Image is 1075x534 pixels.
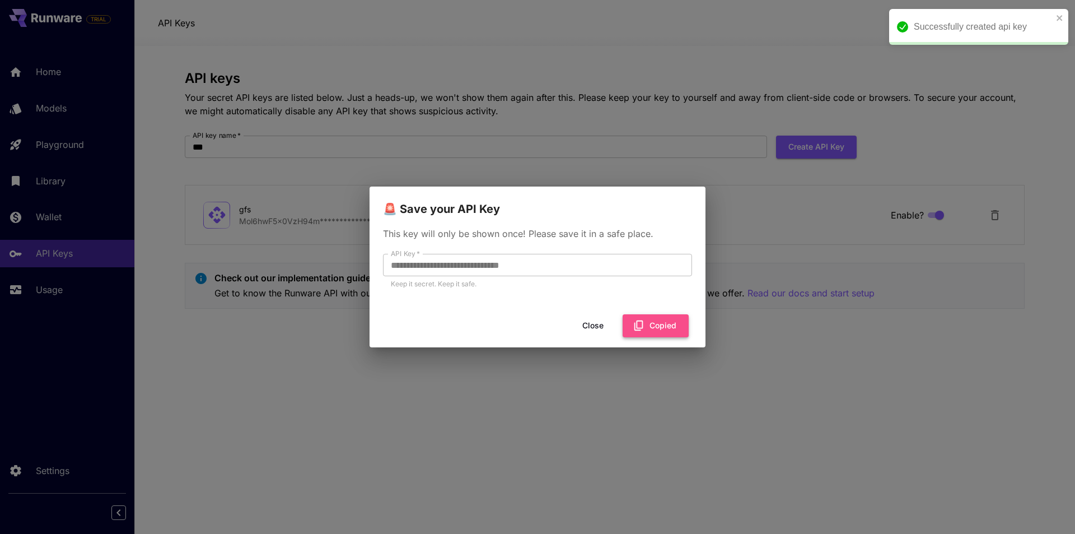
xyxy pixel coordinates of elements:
[370,187,705,218] h2: 🚨 Save your API Key
[391,249,420,258] label: API Key
[1056,13,1064,22] button: close
[623,314,689,337] button: Copied
[914,20,1053,34] div: Successfully created api key
[391,278,684,290] p: Keep it secret. Keep it safe.
[383,227,692,240] p: This key will only be shown once! Please save it in a safe place.
[568,314,618,337] button: Close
